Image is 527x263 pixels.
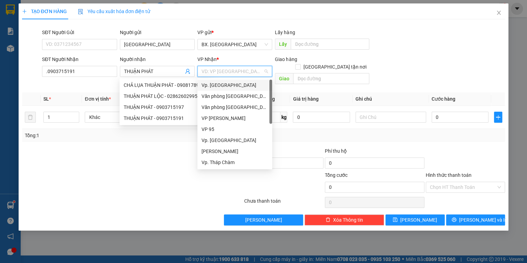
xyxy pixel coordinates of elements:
[78,9,151,14] span: Yêu cầu xuất hóa đơn điện tử
[201,103,268,111] div: Văn phòng [GEOGRAPHIC_DATA]
[197,80,272,91] div: Vp. Phan Rang
[42,55,117,63] div: SĐT Người Nhận
[494,112,502,123] button: plus
[120,113,211,124] div: THUẬN PHÁT - 0903715191
[120,80,211,91] div: CHẢ LỤA THUẬN PHÁT - 09081789169
[197,113,272,124] div: VP Đức Trọng
[459,216,507,224] span: [PERSON_NAME] và In
[43,96,49,102] span: SL
[197,124,272,135] div: VP 95
[489,3,508,23] button: Close
[25,112,36,123] button: delete
[124,103,207,111] div: THUẬN PHÁT - 0903715197
[301,63,369,71] span: [GEOGRAPHIC_DATA] tận nơi
[120,29,195,36] div: Người gửi
[124,81,207,89] div: CHẢ LỤA THUẬN PHÁT - 09081789169
[201,39,268,50] span: BX. Ninh Sơn
[275,57,297,62] span: Giao hàng
[89,112,151,122] span: Khác
[201,159,268,166] div: Vp. Tháp Chàm
[393,217,397,223] span: save
[197,57,217,62] span: VP Nhận
[293,112,350,123] input: 0
[432,96,455,102] span: Cước hàng
[120,55,195,63] div: Người nhận
[245,216,282,224] span: [PERSON_NAME]
[197,146,272,157] div: An Dương Vương
[400,216,437,224] span: [PERSON_NAME]
[197,135,272,146] div: Vp. Đà Lạt
[42,29,117,36] div: SĐT Người Gửi
[9,44,38,77] b: An Anh Limousine
[78,9,83,14] img: icon
[224,214,303,225] button: [PERSON_NAME]
[201,136,268,144] div: Vp. [GEOGRAPHIC_DATA]
[304,214,384,225] button: deleteXóa Thông tin
[201,114,268,122] div: VP [PERSON_NAME]
[325,172,348,178] span: Tổng cước
[325,147,424,158] div: Phí thu hộ
[293,96,318,102] span: Giá trị hàng
[496,10,502,16] span: close
[201,81,268,89] div: Vp. [GEOGRAPHIC_DATA]
[452,217,456,223] span: printer
[275,30,295,35] span: Lấy hàng
[201,148,268,155] div: [PERSON_NAME]
[446,214,505,225] button: printer[PERSON_NAME] và In
[201,125,268,133] div: VP 95
[243,197,324,209] div: Chưa thanh toán
[275,39,291,50] span: Lấy
[293,73,369,84] input: Dọc đường
[185,69,190,74] span: user-add
[333,216,363,224] span: Xóa Thông tin
[494,114,502,120] span: plus
[120,102,211,113] div: THUẬN PHÁT - 0903715197
[385,214,445,225] button: save[PERSON_NAME]
[124,92,207,100] div: THUẬN PHÁT LỘC - 02862602995
[124,114,207,122] div: THUẬN PHÁT - 0903715191
[120,91,211,102] div: THUẬN PHÁT LỘC - 02862602995
[85,96,111,102] span: Đơn vị tính
[197,29,272,36] div: VP gửi
[355,112,426,123] input: Ghi Chú
[197,157,272,168] div: Vp. Tháp Chàm
[25,132,204,139] div: Tổng: 1
[325,217,330,223] span: delete
[197,91,272,102] div: Văn phòng Tân Phú
[201,92,268,100] div: Văn phòng [GEOGRAPHIC_DATA]
[291,39,369,50] input: Dọc đường
[353,92,429,106] th: Ghi chú
[197,102,272,113] div: Văn phòng Nha Trang
[22,9,67,14] span: TẠO ĐƠN HÀNG
[22,9,27,14] span: plus
[275,73,293,84] span: Giao
[426,172,472,178] label: Hình thức thanh toán
[280,112,287,123] span: kg
[44,10,66,66] b: Biên nhận gởi hàng hóa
